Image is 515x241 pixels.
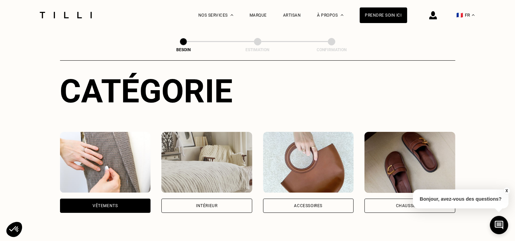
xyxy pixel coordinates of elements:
[298,47,365,52] div: Confirmation
[457,12,463,18] span: 🇫🇷
[472,14,475,16] img: menu déroulant
[150,47,217,52] div: Besoin
[396,204,424,208] div: Chaussures
[196,204,217,208] div: Intérieur
[60,132,151,193] img: Vêtements
[341,14,343,16] img: Menu déroulant à propos
[37,12,94,18] img: Logo du service de couturière Tilli
[60,72,455,110] div: Catégorie
[161,132,252,193] img: Intérieur
[283,13,301,18] a: Artisan
[413,189,509,208] p: Bonjour, avez-vous des questions?
[360,7,407,23] a: Prendre soin ici
[231,14,233,16] img: Menu déroulant
[364,132,455,193] img: Chaussures
[263,132,354,193] img: Accessoires
[93,204,118,208] div: Vêtements
[294,204,322,208] div: Accessoires
[250,13,267,18] a: Marque
[429,11,437,19] img: icône connexion
[503,187,510,195] button: X
[224,47,292,52] div: Estimation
